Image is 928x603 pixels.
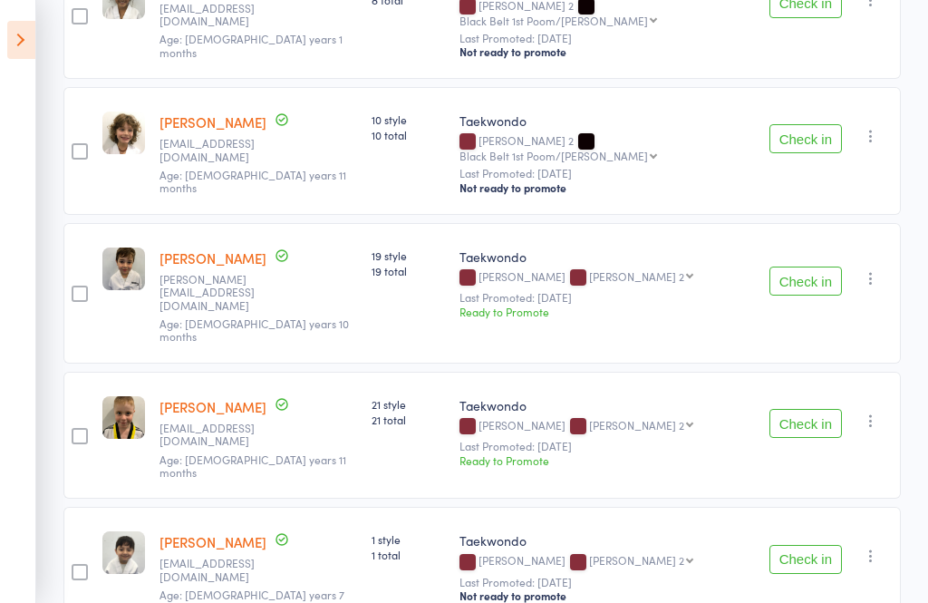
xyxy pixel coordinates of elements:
[769,124,842,153] button: Check in
[159,248,266,267] a: [PERSON_NAME]
[459,44,754,59] div: Not ready to promote
[459,304,754,319] div: Ready to Promote
[459,134,754,161] div: [PERSON_NAME] 2
[459,180,754,195] div: Not ready to promote
[459,588,754,603] div: Not ready to promote
[159,532,266,551] a: [PERSON_NAME]
[459,270,754,286] div: [PERSON_NAME]
[159,137,277,163] small: jaimek1976@hotmail.com
[589,554,684,566] div: [PERSON_NAME] 2
[372,547,446,562] span: 1 total
[459,554,754,569] div: [PERSON_NAME]
[372,112,446,127] span: 10 style
[159,112,266,131] a: [PERSON_NAME]
[459,248,754,266] div: Taekwondo
[372,531,446,547] span: 1 style
[459,112,754,130] div: Taekwondo
[159,167,346,195] span: Age: [DEMOGRAPHIC_DATA] years 11 months
[159,31,343,59] span: Age: [DEMOGRAPHIC_DATA] years 1 months
[459,531,754,550] div: Taekwondo
[159,557,277,583] small: m.nashiba@gmail.com
[459,291,754,304] small: Last Promoted: [DATE]
[459,576,754,588] small: Last Promoted: [DATE]
[102,248,145,290] img: image1624664206.png
[372,248,446,263] span: 19 style
[459,440,754,452] small: Last Promoted: [DATE]
[159,422,277,448] small: jacinta20__@hotmail.com
[769,545,842,574] button: Check in
[372,263,446,278] span: 19 total
[372,412,446,427] span: 21 total
[459,15,648,26] div: Black Belt 1st Poom/[PERSON_NAME]
[159,452,346,480] span: Age: [DEMOGRAPHIC_DATA] years 11 months
[459,32,754,44] small: Last Promoted: [DATE]
[459,452,754,468] div: Ready to Promote
[102,396,145,439] img: image1647925039.png
[159,273,277,312] small: rosanna.filippone78@gmail.com
[372,396,446,412] span: 21 style
[459,150,648,161] div: Black Belt 1st Poom/[PERSON_NAME]
[459,396,754,414] div: Taekwondo
[459,167,754,180] small: Last Promoted: [DATE]
[102,112,145,154] img: image1620108140.png
[159,2,277,28] small: Stephybiviano@gmail.com
[159,316,349,344] span: Age: [DEMOGRAPHIC_DATA] years 10 months
[589,270,684,282] div: [PERSON_NAME] 2
[102,531,145,574] img: image1566602453.png
[769,267,842,296] button: Check in
[459,419,754,434] div: [PERSON_NAME]
[372,127,446,142] span: 10 total
[589,419,684,431] div: [PERSON_NAME] 2
[159,397,266,416] a: [PERSON_NAME]
[769,409,842,438] button: Check in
